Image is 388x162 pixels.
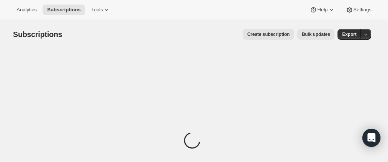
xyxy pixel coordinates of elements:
[91,7,103,13] span: Tools
[338,29,361,40] button: Export
[341,5,376,15] button: Settings
[247,31,290,37] span: Create subscription
[243,29,294,40] button: Create subscription
[342,31,356,37] span: Export
[13,30,63,39] span: Subscriptions
[305,5,339,15] button: Help
[302,31,330,37] span: Bulk updates
[43,5,85,15] button: Subscriptions
[12,5,41,15] button: Analytics
[353,7,371,13] span: Settings
[297,29,335,40] button: Bulk updates
[87,5,115,15] button: Tools
[47,7,81,13] span: Subscriptions
[317,7,327,13] span: Help
[362,129,380,147] div: Open Intercom Messenger
[17,7,37,13] span: Analytics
